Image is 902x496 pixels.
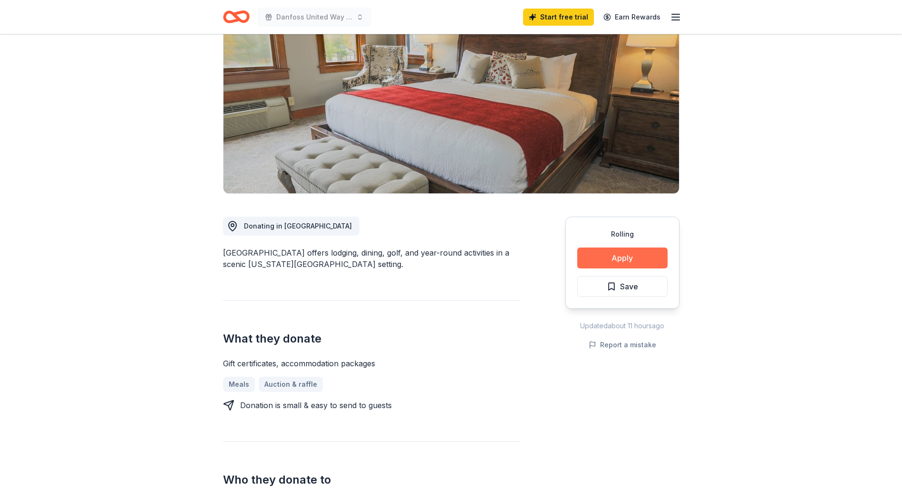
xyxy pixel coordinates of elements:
a: Start free trial [523,9,594,26]
div: Gift certificates, accommodation packages [223,358,520,369]
a: Earn Rewards [598,9,666,26]
h2: Who they donate to [223,472,520,487]
h2: What they donate [223,331,520,346]
img: Image for Punderson [223,12,679,193]
button: Save [577,276,668,297]
div: [GEOGRAPHIC_DATA] offers lodging, dining, golf, and year-round activities in a scenic [US_STATE][... [223,247,520,270]
a: Home [223,6,250,28]
div: Rolling [577,229,668,240]
span: Danfoss United Way Campaign Week Raffle [276,11,352,23]
span: Save [620,280,638,293]
span: Donating in [GEOGRAPHIC_DATA] [244,222,352,230]
button: Report a mistake [589,339,656,351]
div: Donation is small & easy to send to guests [240,400,392,411]
a: Auction & raffle [259,377,323,392]
div: Updated about 11 hours ago [565,320,679,332]
button: Apply [577,248,668,268]
a: Meals [223,377,255,392]
button: Danfoss United Way Campaign Week Raffle [257,8,371,27]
